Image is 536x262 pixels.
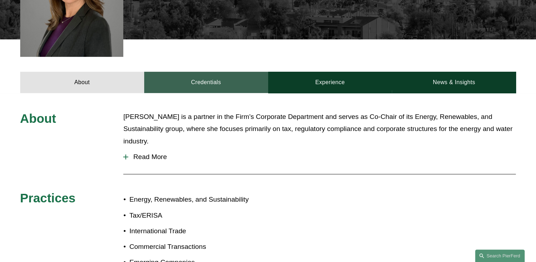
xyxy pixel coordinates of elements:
[20,191,76,205] span: Practices
[129,193,289,206] p: Energy, Renewables, and Sustainability
[129,225,289,238] p: International Trade
[144,72,268,93] a: Credentials
[123,148,516,166] button: Read More
[129,209,289,222] p: Tax/ERISA
[475,250,525,262] a: Search this site
[20,111,56,125] span: About
[392,72,516,93] a: News & Insights
[123,111,516,148] p: [PERSON_NAME] is a partner in the Firm’s Corporate Department and serves as Co-Chair of its Energ...
[20,72,144,93] a: About
[268,72,392,93] a: Experience
[129,241,289,253] p: Commercial Transactions
[128,153,516,161] span: Read More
